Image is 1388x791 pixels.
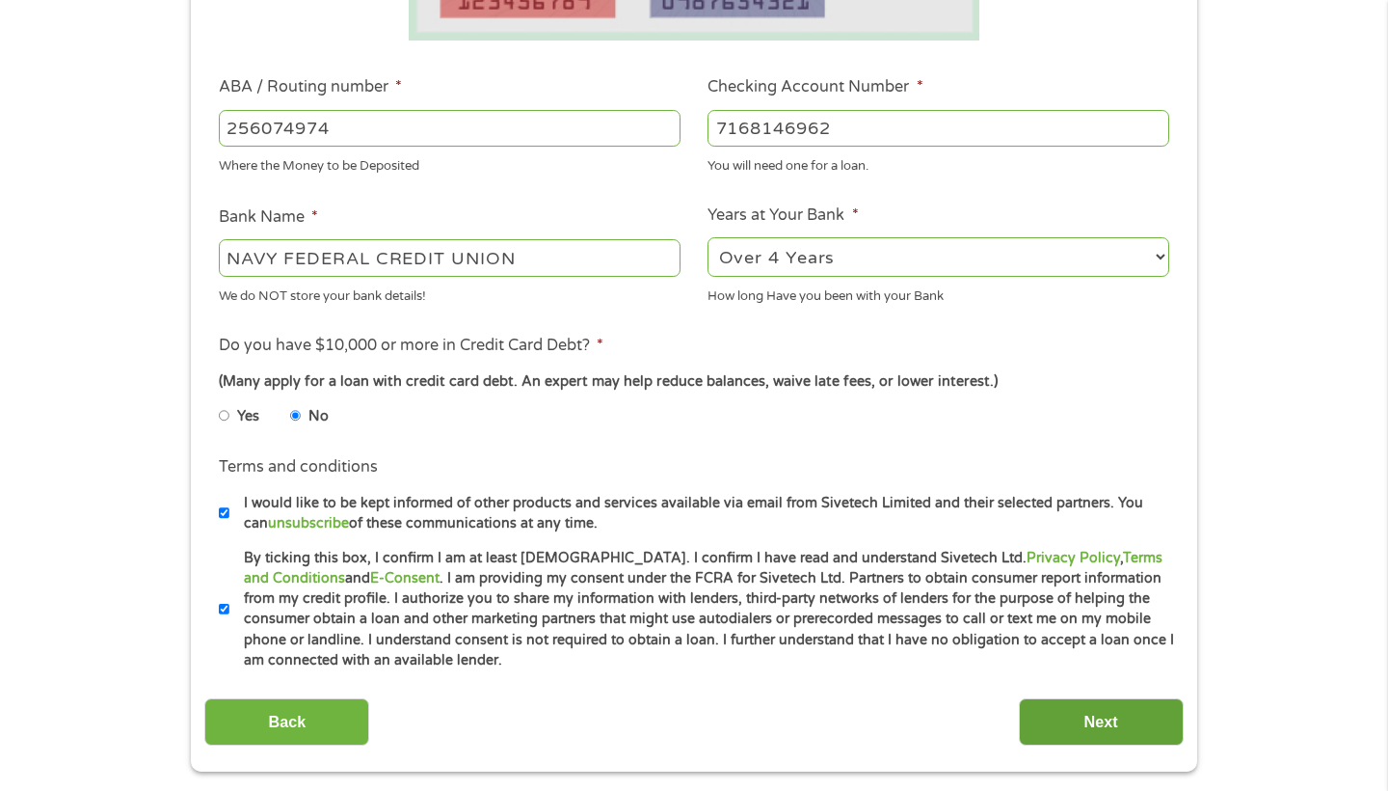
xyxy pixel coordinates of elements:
label: ABA / Routing number [219,77,402,97]
a: E-Consent [370,570,440,586]
label: Checking Account Number [707,77,922,97]
input: Back [204,698,369,746]
label: Do you have $10,000 or more in Credit Card Debt? [219,336,603,356]
label: Bank Name [219,207,318,228]
div: (Many apply for a loan with credit card debt. An expert may help reduce balances, waive late fees... [219,371,1169,393]
div: You will need one for a loan. [707,150,1169,177]
a: Privacy Policy [1027,550,1120,566]
div: How long Have you been with your Bank [707,280,1169,306]
a: Terms and Conditions [244,550,1162,586]
div: We do NOT store your bank details! [219,280,681,306]
label: By ticking this box, I confirm I am at least [DEMOGRAPHIC_DATA]. I confirm I have read and unders... [229,548,1175,671]
input: Next [1019,698,1184,746]
label: Years at Your Bank [707,205,858,226]
label: Terms and conditions [219,457,378,477]
div: Where the Money to be Deposited [219,150,681,177]
label: Yes [237,406,259,427]
label: I would like to be kept informed of other products and services available via email from Sivetech... [229,493,1175,534]
input: 263177916 [219,110,681,147]
label: No [308,406,329,427]
a: unsubscribe [268,515,349,532]
input: 345634636 [707,110,1169,147]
